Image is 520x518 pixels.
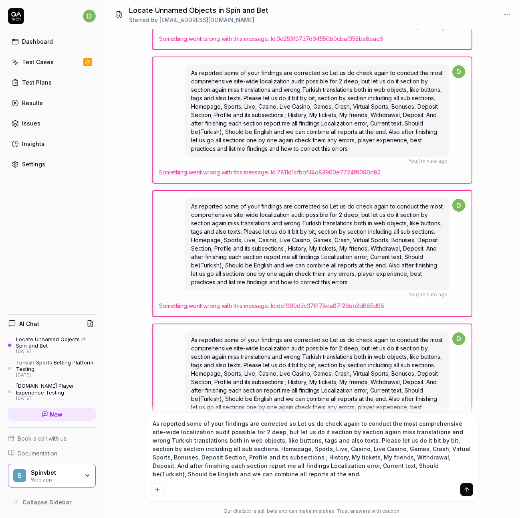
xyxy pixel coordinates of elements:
span: You [408,291,417,297]
span: Something went wrong with this message. Id: 3d253f9737d64550b0cbaf358ba8eac6 [159,34,465,43]
textarea: As reported some of your findings are corrected so Let us do check again to conduct the most comp... [151,418,473,480]
button: Add attachment [151,483,164,496]
a: Dashboard [8,34,96,49]
span: d [452,199,465,212]
span: d [452,65,465,78]
span: As reported some of your findings are corrected so Let us do check again to conduct the most comp... [191,69,443,152]
div: Dashboard [22,37,53,46]
a: Insights [8,136,96,152]
div: [DATE] [16,349,96,354]
span: d [452,332,465,345]
div: Our chatbot is still beta and can make mistakes. Trust answers with caution. [146,508,478,515]
div: , 1 minute ago [408,158,447,165]
button: d [83,8,96,24]
div: Web app [31,476,79,482]
a: Test Cases [8,54,96,70]
a: Test Plans [8,75,96,90]
div: Started by [129,16,268,24]
a: Settings [8,156,96,172]
span: You [408,158,417,164]
span: You [408,24,417,30]
a: Turkish Sports Betting Platform Testing[DATE] [8,359,96,378]
span: As reported some of your findings are corrected so Let us do check again to conduct the most comp... [191,203,443,285]
div: Results [22,99,43,107]
div: [DATE] [16,372,96,378]
a: Issues [8,115,96,131]
span: Documentation [18,449,57,457]
span: S [13,469,26,482]
a: Results [8,95,96,111]
span: [EMAIL_ADDRESS][DOMAIN_NAME] [159,16,254,23]
div: Locate Unnamed Objects in Spin and Bet [16,336,96,349]
div: , 1 minute ago [408,291,447,298]
button: Collapse Sidebar [8,494,96,510]
h1: Locate Unnamed Objects in Spin and Bet [129,5,268,16]
div: Settings [22,160,45,168]
span: d [83,10,96,22]
div: Spinvbet [31,469,79,476]
div: Test Cases [22,58,54,66]
span: As reported some of your findings are corrected so Let us do check again to conduct the most comp... [191,336,443,419]
a: Locate Unnamed Objects in Spin and Bet[DATE] [8,336,96,354]
div: Issues [22,119,40,127]
a: Book a call with us [8,434,96,443]
h4: AI Chat [19,320,39,328]
div: [DOMAIN_NAME] Player Experience Testing [16,382,96,396]
span: Something went wrong with this message. Id: def900d3c37f478da87f26eb2d685d98 [159,301,465,310]
a: Documentation [8,449,96,457]
div: [DATE] [16,396,96,401]
button: SSpinvbetWeb app [8,464,96,488]
div: Turkish Sports Betting Platform Testing [16,359,96,372]
span: Collapse Sidebar [22,498,72,506]
div: Test Plans [22,78,52,87]
span: New [50,410,62,419]
span: Book a call with us [18,434,67,443]
a: New [8,408,96,421]
span: Something went wrong with this message. Id: 7811d1cfbbf34d83960e7724f8090d82 [159,168,465,176]
a: [DOMAIN_NAME] Player Experience Testing[DATE] [8,382,96,401]
div: Insights [22,140,44,148]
